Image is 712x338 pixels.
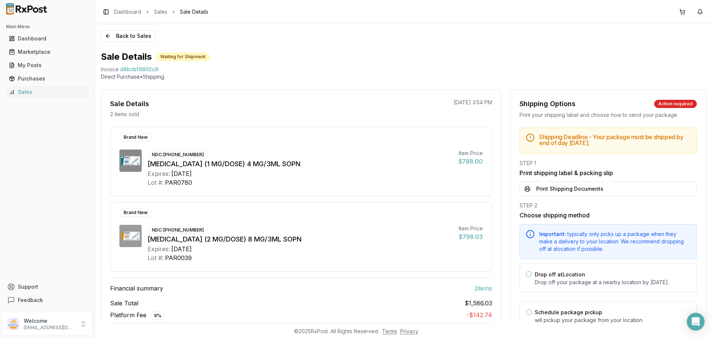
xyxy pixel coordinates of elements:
[459,232,483,241] div: $798.03
[119,133,152,141] div: Brand New
[148,234,453,245] div: [MEDICAL_DATA] (2 MG/DOSE) 8 MG/3ML SOPN
[520,202,697,209] div: STEP 2
[6,32,89,45] a: Dashboard
[3,73,92,85] button: Purchases
[474,284,492,293] span: 2 item s
[520,99,576,109] div: Shipping Options
[539,231,566,237] span: Important:
[3,46,92,58] button: Marketplace
[148,151,208,159] div: NDC: [PHONE_NUMBER]
[18,296,43,304] span: Feedback
[110,311,165,320] span: Platform Fee
[119,225,142,247] img: Ozempic (2 MG/DOSE) 8 MG/3ML SOPN
[119,209,152,217] div: Brand New
[110,284,163,293] span: Financial summary
[148,245,170,253] div: Expires:
[6,85,89,99] a: Sales
[382,328,397,334] a: Terms
[110,299,138,308] span: Sale Total
[156,53,210,61] div: Waiting for Shipment
[654,100,697,108] div: Action required
[101,51,152,63] h1: Sale Details
[3,3,50,15] img: RxPost Logo
[148,253,164,262] div: Lot #:
[539,134,690,146] h5: Shipping Deadline - Your package must be shipped by end of day [DATE] .
[120,66,158,73] span: d8bcbf9802c9
[6,24,89,30] h2: Main Menu
[6,59,89,72] a: My Posts
[9,62,86,69] div: My Posts
[520,111,697,119] div: Print your shipping label and choose how to send your package
[101,30,155,42] button: Back to Sales
[6,72,89,85] a: Purchases
[24,325,75,331] p: [EMAIL_ADDRESS][DOMAIN_NAME]
[119,150,142,172] img: Ozempic (1 MG/DOSE) 4 MG/3ML SOPN
[458,150,483,157] div: Item Price
[6,45,89,59] a: Marketplace
[465,299,492,308] span: $1,586.03
[535,309,602,315] label: Schedule package pickup
[459,225,483,232] div: Item Price
[458,157,483,166] div: $788.00
[520,160,697,167] div: STEP 1
[9,35,86,42] div: Dashboard
[535,279,690,286] p: Drop off your package at a nearby location by [DATE] .
[3,86,92,98] button: Sales
[165,178,192,187] div: PAR0780
[110,111,139,118] p: 2 items sold
[454,99,492,106] p: [DATE] 3:54 PM
[150,312,165,320] div: 9 %
[535,271,585,278] label: Drop off at Location
[520,211,697,220] h3: Choose shipping method
[171,245,192,253] div: [DATE]
[3,293,92,307] button: Feedback
[3,59,92,71] button: My Posts
[171,169,192,178] div: [DATE]
[520,182,697,196] button: Print Shipping Documents
[3,33,92,45] button: Dashboard
[467,311,492,319] span: - $142.74
[539,230,690,253] div: typically only picks up a package when they make a delivery to your location. We recommend droppi...
[165,253,192,262] div: PAR0039
[24,317,75,325] p: Welcome
[687,313,705,331] div: Open Intercom Messenger
[9,88,86,96] div: Sales
[9,48,86,56] div: Marketplace
[520,168,697,177] h3: Print shipping label & packing slip
[535,316,690,324] p: will pickup your package from your location.
[180,8,208,16] span: Sale Details
[3,280,92,293] button: Support
[148,226,208,234] div: NDC: [PHONE_NUMBER]
[154,8,167,16] a: Sales
[9,75,86,82] div: Purchases
[114,8,208,16] nav: breadcrumb
[110,99,149,109] div: Sale Details
[148,159,452,169] div: [MEDICAL_DATA] (1 MG/DOSE) 4 MG/3ML SOPN
[7,318,19,330] img: User avatar
[101,73,706,81] p: Direct Purchase • Shipping
[148,169,170,178] div: Expires:
[114,8,141,16] a: Dashboard
[400,328,418,334] a: Privacy
[148,178,164,187] div: Lot #:
[101,66,119,73] div: Invoice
